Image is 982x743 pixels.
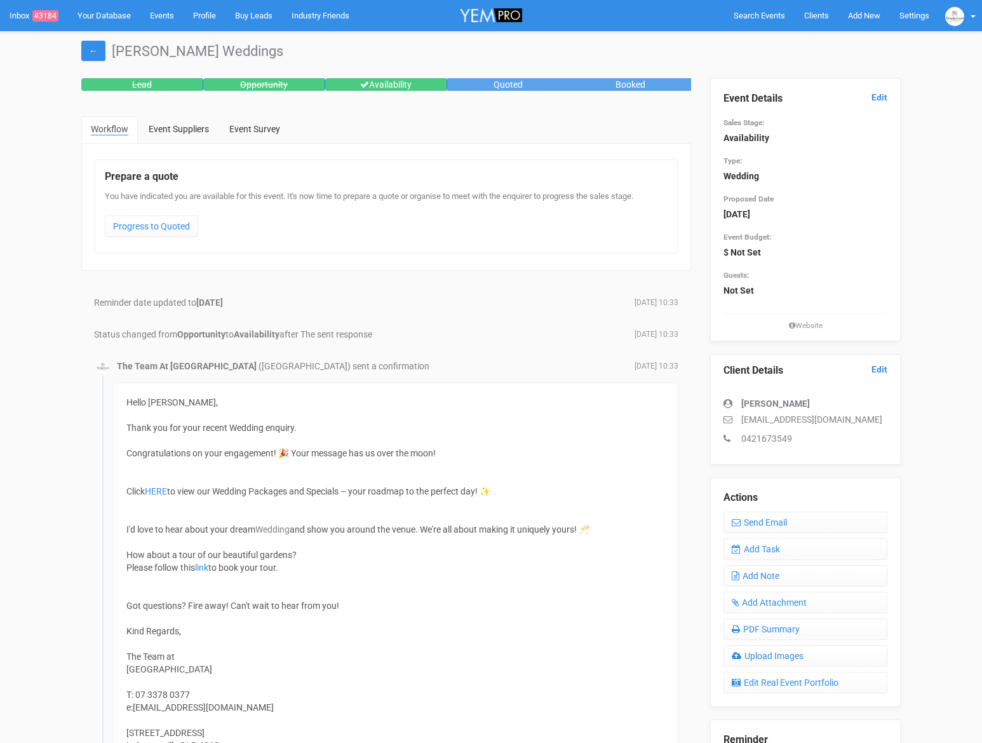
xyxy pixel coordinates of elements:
[97,360,109,373] img: BGLogo.jpg
[723,364,887,378] legend: Client Details
[126,396,665,460] div: Hello [PERSON_NAME], Thank you for your recent Wedding enquiry.
[126,550,297,560] span: How about a tour of our beautiful gardens?
[32,10,58,22] span: 43184
[723,538,887,560] a: Add Task
[871,92,887,104] a: Edit
[723,271,749,280] small: Guests:
[126,601,339,611] span: Got questions? Fire away! Can't wait to hear from you!
[167,486,490,496] span: to view our Wedding Packages and Specials – your roadmap to the perfect day! ✨
[126,524,255,535] span: I'd love to hear about your dream
[196,297,223,308] b: [DATE]
[723,565,887,587] a: Add Note
[723,156,742,165] small: Type:
[177,329,225,339] strong: Opportunity
[94,297,223,308] span: Reminder date updated to
[804,11,829,20] span: Clients
[81,41,105,61] a: ←
[117,361,257,371] strong: The Team At [GEOGRAPHIC_DATA]
[195,562,208,573] a: link
[105,170,668,184] legend: Prepare a quote
[723,320,887,331] small: Website
[723,209,750,219] strong: [DATE]
[635,361,678,372] span: [DATE] 10:33
[723,432,887,445] p: 0421673549
[569,78,691,91] div: Booked
[234,329,279,339] strong: Availability
[723,512,887,533] a: Send Email
[741,399,810,409] strong: [PERSON_NAME]
[139,116,219,142] a: Event Suppliers
[945,7,964,26] img: BGLogo.jpg
[81,78,203,91] div: Lead
[94,329,372,339] span: Status changed from to after The sent response
[723,171,759,181] strong: Wedding
[635,329,678,340] span: [DATE] 10:33
[848,11,880,20] span: Add New
[81,44,901,59] h1: [PERSON_NAME] Weddings
[290,524,589,535] span: and show you around the venue. We're all about making it uniquely yours! 🥂
[203,78,325,91] div: Opportunity
[145,486,167,496] a: HERE
[723,491,887,505] legend: Actions
[259,361,429,371] span: ([GEOGRAPHIC_DATA]) sent a confirmation
[723,247,761,257] strong: $ Not Set
[723,194,774,203] small: Proposed Date
[723,285,754,296] strong: Not Set
[105,191,668,243] div: You have indicated you are available for this event. It's now time to prepare a quote or organise...
[734,11,785,20] span: Search Events
[81,116,138,143] a: Workflow
[723,618,887,640] a: PDF Summary
[447,78,569,91] div: Quoted
[105,215,198,237] a: Progress to Quoted
[126,562,195,573] span: Please follow this
[255,524,290,535] span: Wedding
[723,133,769,143] strong: Availability
[723,645,887,667] a: Upload Images
[723,413,887,426] p: [EMAIL_ADDRESS][DOMAIN_NAME]
[723,672,887,693] a: Edit Real Event Portfolio
[220,116,290,142] a: Event Survey
[126,448,436,458] span: Congratulations on your engagement! 🎉 Your message has us over the moon!
[325,78,447,91] div: Availability
[635,297,678,308] span: [DATE] 10:33
[126,486,145,496] span: Click
[723,118,764,127] small: Sales Stage:
[723,233,771,242] small: Event Budget:
[871,364,887,376] a: Edit
[208,562,278,573] span: to book your tour.
[723,592,887,613] a: Add Attachment
[723,92,887,106] legend: Event Details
